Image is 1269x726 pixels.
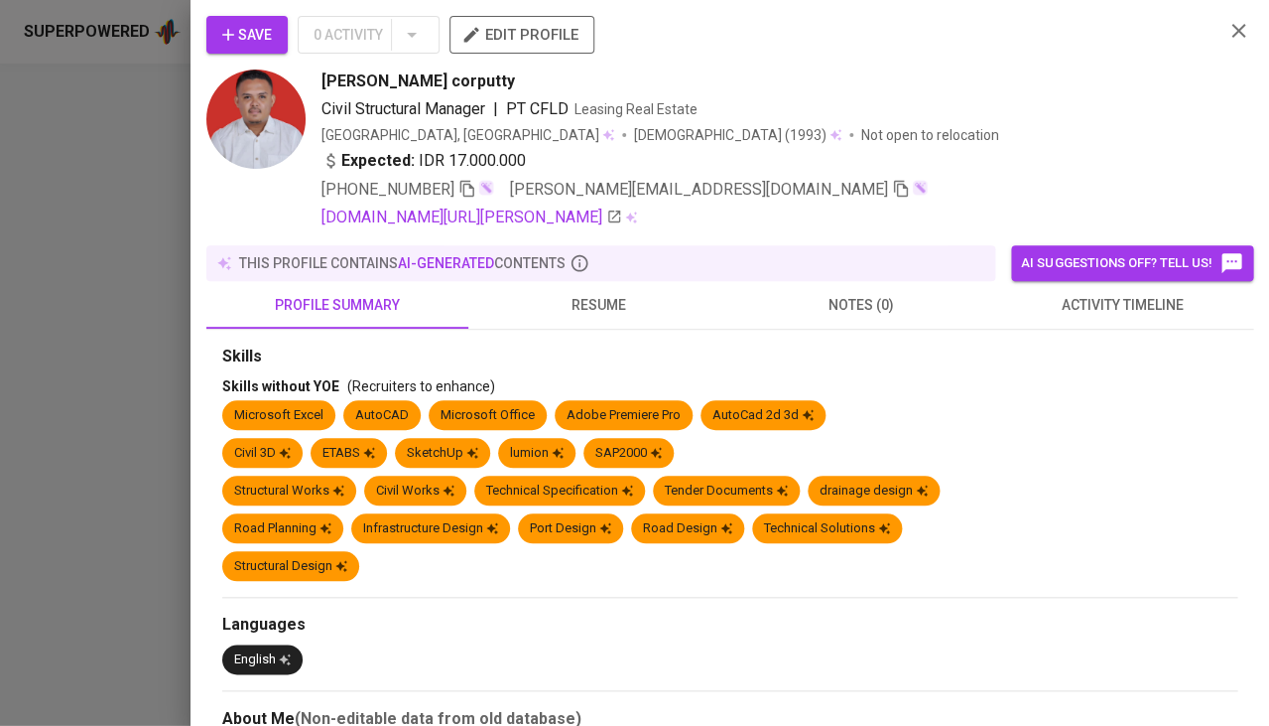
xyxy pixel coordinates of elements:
div: drainage design [820,482,928,501]
div: Port Design [530,519,611,538]
div: AutoCad 2d 3d [712,406,814,425]
span: Leasing Real Estate [574,101,698,117]
div: Structural Design [234,557,347,576]
span: resume [480,293,718,318]
div: Skills [222,346,1237,368]
span: AI suggestions off? Tell us! [1021,251,1243,275]
span: [PHONE_NUMBER] [321,180,454,199]
span: | [493,97,498,121]
span: [PERSON_NAME][EMAIL_ADDRESS][DOMAIN_NAME] [510,180,888,199]
div: Technical Solutions [764,519,890,538]
div: SAP2000 [595,444,662,463]
div: (1993) [634,125,841,145]
div: English [234,651,291,669]
span: activity timeline [1003,293,1241,318]
div: AutoCAD [355,406,409,425]
p: Not open to relocation [861,125,999,145]
img: magic_wand.svg [912,180,928,196]
div: Microsoft Office [441,406,535,425]
div: Civil 3D [234,444,291,463]
div: Structural Works [234,482,344,501]
img: magic_wand.svg [478,180,494,196]
button: AI suggestions off? Tell us! [1011,245,1253,281]
div: ETABS [322,444,375,463]
button: edit profile [449,16,594,54]
button: Save [206,16,288,54]
span: profile summary [218,293,456,318]
div: Adobe Premiere Pro [567,406,681,425]
b: Expected: [341,149,415,173]
div: Languages [222,614,1237,637]
span: [DEMOGRAPHIC_DATA] [634,125,785,145]
div: lumion [510,444,564,463]
span: Save [222,23,272,48]
div: [GEOGRAPHIC_DATA], [GEOGRAPHIC_DATA] [321,125,614,145]
div: Road Planning [234,519,331,538]
span: (Recruiters to enhance) [347,378,495,394]
div: Civil Works [376,482,454,501]
div: Infrastructure Design [363,519,498,538]
p: this profile contains contents [239,253,566,273]
div: IDR 17.000.000 [321,149,526,173]
a: [DOMAIN_NAME][URL][PERSON_NAME] [321,206,622,229]
span: edit profile [465,22,578,48]
span: Civil Structural Manager [321,99,485,118]
img: ed3a3f8628dcc2b0b2de24c6a4a5b954.jpg [206,70,306,169]
div: Tender Documents [665,482,788,501]
span: Skills without YOE [222,378,339,394]
div: Technical Specification [486,482,633,501]
span: AI-generated [398,255,494,271]
div: SketchUp [407,444,478,463]
span: PT CFLD [506,99,569,118]
span: notes (0) [742,293,980,318]
div: Road Design [643,519,732,538]
span: [PERSON_NAME] corputty [321,70,515,93]
div: Microsoft Excel [234,406,323,425]
a: edit profile [449,26,594,42]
